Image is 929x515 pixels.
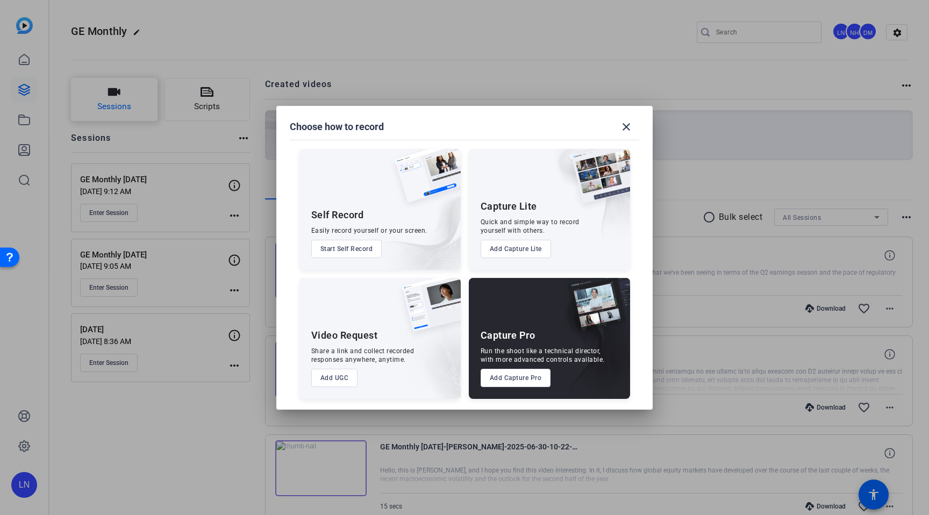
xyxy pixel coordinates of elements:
img: ugc-content.png [394,278,461,343]
h1: Choose how to record [290,120,384,133]
div: Capture Pro [481,329,535,342]
div: Capture Lite [481,200,537,213]
img: self-record.png [387,149,461,213]
div: Video Request [311,329,378,342]
img: embarkstudio-capture-pro.png [551,291,630,399]
div: Easily record yourself or your screen. [311,226,427,235]
img: capture-lite.png [563,149,630,214]
button: Add UGC [311,369,358,387]
div: Run the shoot like a technical director, with more advanced controls available. [481,347,605,364]
div: Self Record [311,209,364,221]
div: Share a link and collect recorded responses anywhere, anytime. [311,347,415,364]
button: Start Self Record [311,240,382,258]
img: capture-pro.png [559,278,630,344]
mat-icon: close [620,120,633,133]
button: Add Capture Pro [481,369,551,387]
button: Add Capture Lite [481,240,551,258]
img: embarkstudio-capture-lite.png [534,149,630,256]
img: embarkstudio-ugc-content.png [398,311,461,399]
img: embarkstudio-self-record.png [367,172,461,270]
div: Quick and simple way to record yourself with others. [481,218,580,235]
